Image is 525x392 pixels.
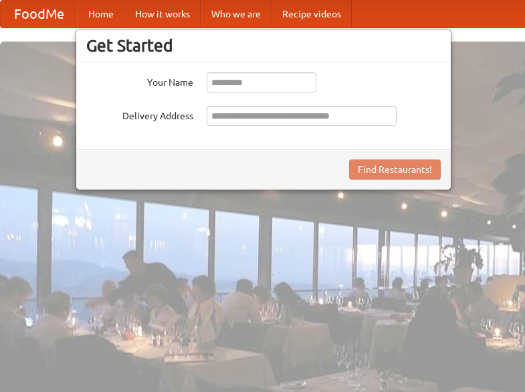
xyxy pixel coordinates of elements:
[349,159,441,180] button: Find Restaurants!
[78,1,124,27] a: Home
[272,1,352,27] a: Recipe videos
[124,1,201,27] a: How it works
[86,106,193,123] label: Delivery Address
[201,1,272,27] a: Who we are
[1,1,78,27] a: FoodMe
[86,72,193,89] label: Your Name
[86,36,441,56] h3: Get Started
